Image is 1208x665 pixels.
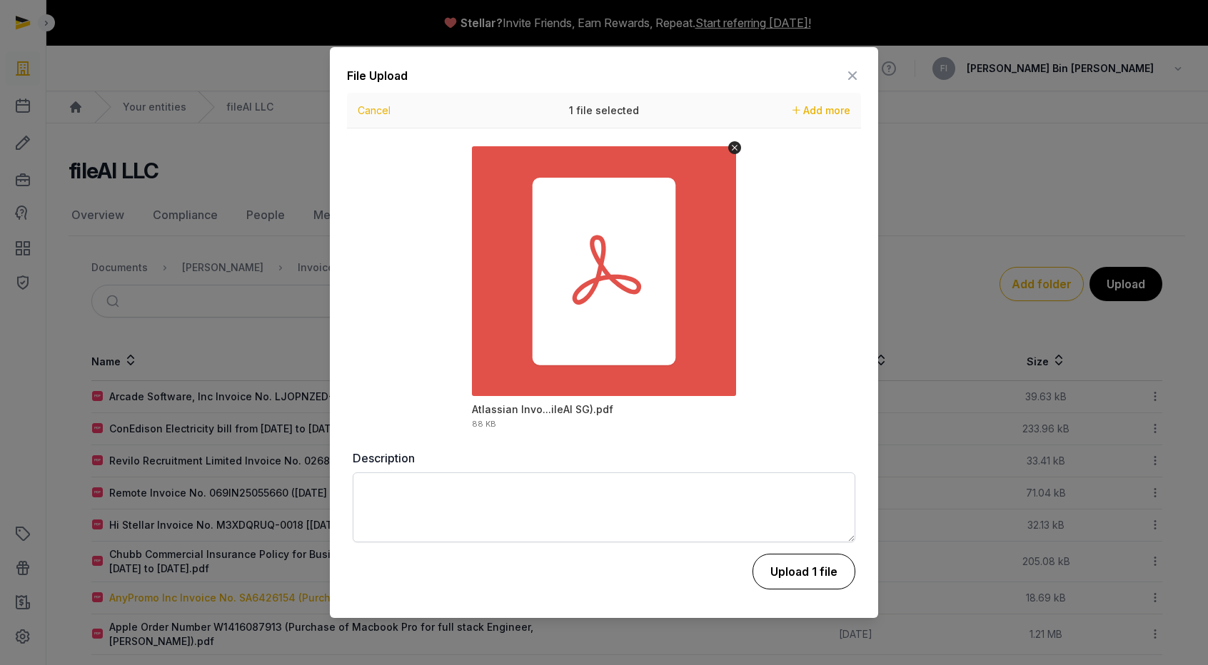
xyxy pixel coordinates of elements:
button: Upload 1 file [753,554,855,589]
div: Uppy Dashboard [347,93,861,450]
div: Atlassian Invoice No. IN-004-587-539 (Paid by fileAI LLC on behalf of fileAI SG).pdf [472,402,613,417]
div: File Upload [347,67,408,84]
button: Add more files [787,101,856,121]
label: Description [353,450,855,467]
div: 88 KB [472,420,496,428]
button: Remove file [728,141,741,154]
span: Add more [803,104,850,116]
div: 1 file selected [497,93,711,128]
button: Cancel [353,101,395,121]
iframe: Chat Widget [951,499,1208,665]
